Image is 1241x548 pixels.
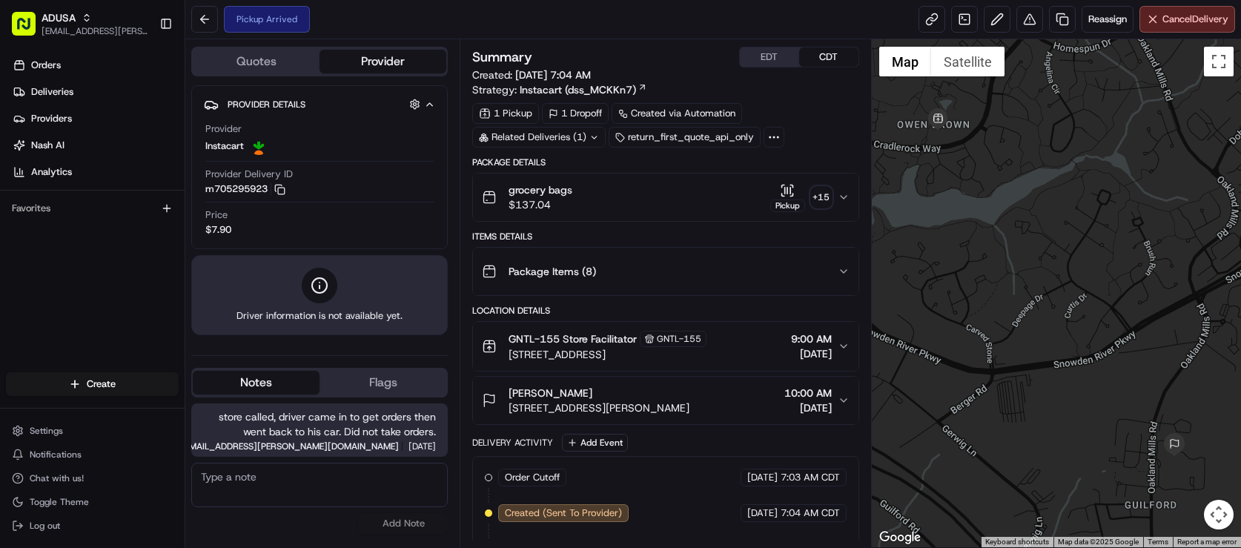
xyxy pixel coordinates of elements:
[1088,13,1127,26] span: Reassign
[770,183,832,212] button: Pickup+15
[747,506,778,520] span: [DATE]
[31,139,64,152] span: Nash AI
[473,174,858,221] button: grocery bags$137.04Pickup+15
[770,183,805,212] button: Pickup
[6,133,185,157] a: Nash AI
[15,237,42,263] img: 1736555255976-a54dd68f-1ca7-489b-9aae-adbdc363a1c4
[770,199,805,212] div: Pickup
[87,377,116,391] span: Create
[30,520,60,532] span: Log out
[879,47,931,76] button: Show street map
[6,53,185,77] a: Orders
[125,311,137,323] div: 💻
[105,346,179,357] a: Powered byPylon
[320,50,446,73] button: Provider
[505,506,622,520] span: Created (Sent To Provider)
[6,197,179,220] div: Favorites
[509,264,596,279] span: Package Items ( 8 )
[252,241,270,259] button: Start new chat
[472,50,532,64] h3: Summary
[876,528,924,547] img: Google
[148,346,179,357] span: Pylon
[1139,6,1235,33] button: CancelDelivery
[472,156,858,168] div: Package Details
[15,311,27,323] div: 📗
[9,304,119,331] a: 📗Knowledge Base
[30,472,84,484] span: Chat with us!
[472,103,539,124] div: 1 Pickup
[204,92,435,116] button: Provider Details
[30,310,113,325] span: Knowledge Base
[6,444,179,465] button: Notifications
[876,528,924,547] a: Open this area in Google Maps (opens a new window)
[784,386,832,400] span: 10:00 AM
[30,496,89,508] span: Toggle Theme
[747,471,778,484] span: [DATE]
[472,82,647,97] div: Strategy:
[472,127,606,148] div: Related Deliveries (1)
[791,346,832,361] span: [DATE]
[119,304,244,331] a: 💻API Documentation
[1177,538,1237,546] a: Report a map error
[42,25,148,37] button: [EMAIL_ADDRESS][PERSON_NAME][DOMAIN_NAME]
[473,322,858,371] button: GNTL-155 Store FacilitatorGNTL-155[STREET_ADDRESS]9:00 AM[DATE]
[1082,6,1134,33] button: Reassign
[740,47,799,67] button: EDT
[205,139,244,153] span: Instacart
[791,331,832,346] span: 9:00 AM
[509,347,706,362] span: [STREET_ADDRESS]
[509,400,689,415] span: [STREET_ADDRESS][PERSON_NAME]
[781,506,840,520] span: 7:04 AM CDT
[472,67,591,82] span: Created:
[781,471,840,484] span: 7:03 AM CDT
[609,127,761,148] div: return_first_quote_api_only
[509,182,572,197] span: grocery bags
[6,492,179,512] button: Toggle Theme
[31,112,72,125] span: Providers
[205,122,242,136] span: Provider
[6,468,179,489] button: Chat with us!
[30,425,63,437] span: Settings
[31,85,73,99] span: Deliveries
[50,237,243,251] div: Start new chat
[784,400,832,415] span: [DATE]
[1058,538,1139,546] span: Map data ©2025 Google
[515,68,591,82] span: [DATE] 7:04 AM
[612,103,742,124] a: Created via Automation
[6,80,185,104] a: Deliveries
[799,47,858,67] button: CDT
[228,99,305,110] span: Provider Details
[236,309,403,323] span: Driver information is not available yet.
[205,223,231,237] span: $7.90
[408,442,436,451] span: [DATE]
[205,182,285,196] button: m705295923
[250,137,268,155] img: profile_instacart_ahold_partner.png
[657,333,701,345] span: GNTL-155
[203,409,436,439] span: store called, driver came in to get orders then went back to his car. Did not take orders.
[50,251,188,263] div: We're available if you need us!
[6,372,179,396] button: Create
[520,82,647,97] a: Instacart (dss_MCKKn7)
[205,168,293,181] span: Provider Delivery ID
[205,208,228,222] span: Price
[472,231,858,242] div: Items Details
[472,305,858,317] div: Location Details
[509,197,572,212] span: $137.04
[931,47,1005,76] button: Show satellite imagery
[1204,500,1234,529] button: Map camera controls
[193,50,320,73] button: Quotes
[1162,13,1228,26] span: Cancel Delivery
[42,10,76,25] button: ADUSA
[31,59,61,72] span: Orders
[15,154,270,178] p: Welcome 👋
[193,371,320,395] button: Notes
[140,310,238,325] span: API Documentation
[6,107,185,131] a: Providers
[1204,47,1234,76] button: Toggle fullscreen view
[15,110,44,139] img: Nash
[30,449,82,460] span: Notifications
[473,248,858,295] button: Package Items (8)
